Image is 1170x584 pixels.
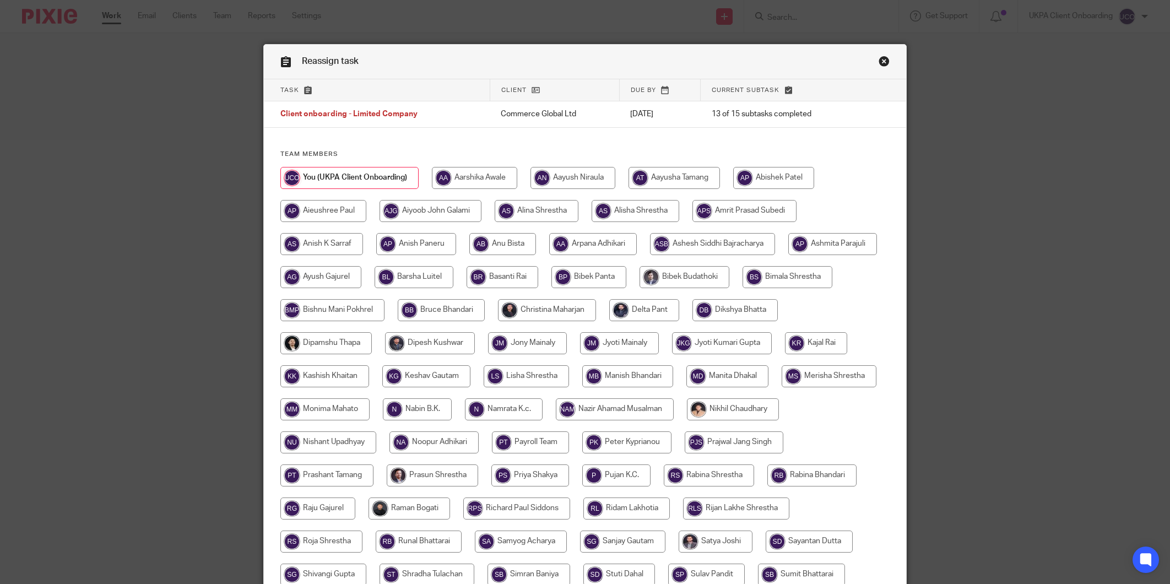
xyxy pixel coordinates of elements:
[302,57,359,66] span: Reassign task
[501,87,527,93] span: Client
[280,87,299,93] span: Task
[631,87,656,93] span: Due by
[280,150,890,159] h4: Team members
[712,87,779,93] span: Current subtask
[879,56,890,71] a: Close this dialog window
[701,101,863,128] td: 13 of 15 subtasks completed
[280,111,418,118] span: Client onboarding - Limited Company
[501,109,608,120] p: Commerce Global Ltd
[630,109,689,120] p: [DATE]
